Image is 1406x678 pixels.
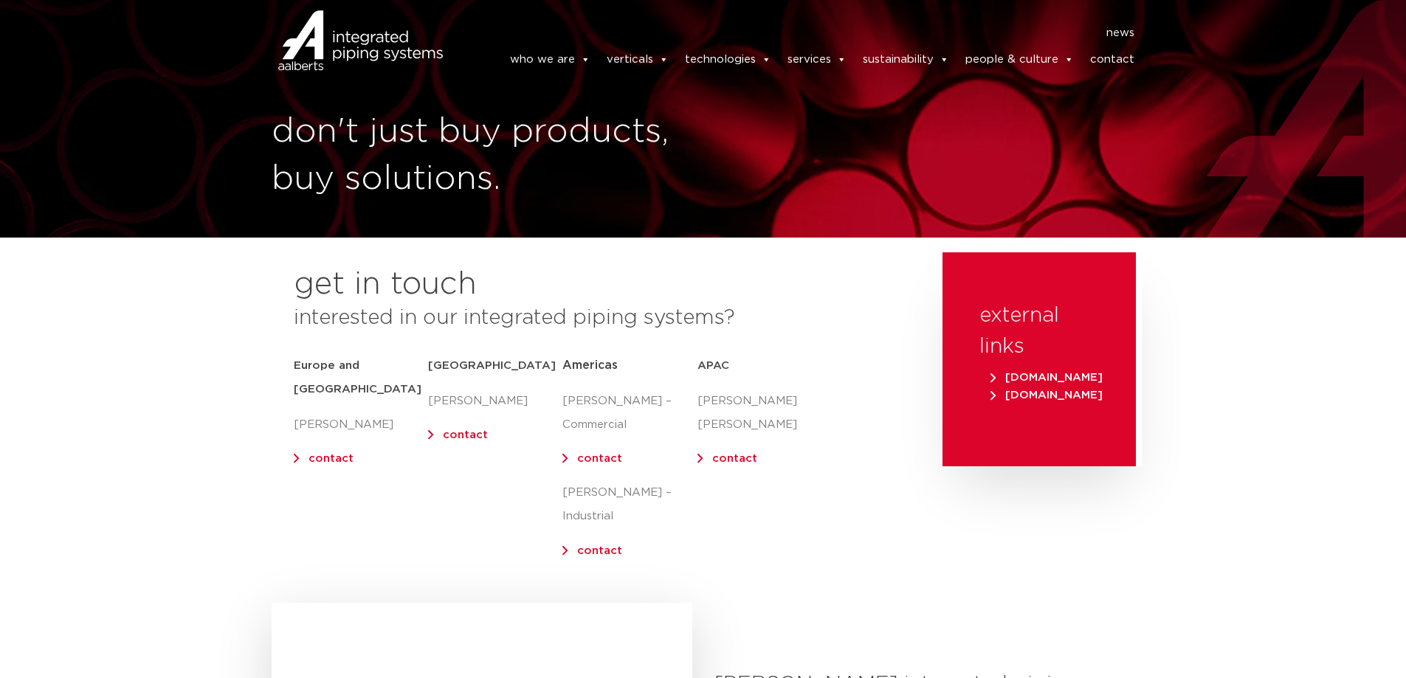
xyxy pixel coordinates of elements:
[562,481,697,528] p: [PERSON_NAME] – Industrial
[272,108,696,203] h1: don't just buy products, buy solutions.
[990,390,1103,401] span: [DOMAIN_NAME]
[697,390,832,437] p: [PERSON_NAME] [PERSON_NAME]
[562,390,697,437] p: [PERSON_NAME] – Commercial
[990,372,1103,383] span: [DOMAIN_NAME]
[510,45,590,75] a: who we are
[562,359,618,371] span: Americas
[987,390,1106,401] a: [DOMAIN_NAME]
[428,390,562,413] p: [PERSON_NAME]
[607,45,669,75] a: verticals
[294,267,477,302] h2: get in touch
[685,45,771,75] a: technologies
[577,453,622,464] a: contact
[987,372,1106,383] a: [DOMAIN_NAME]
[309,453,354,464] a: contact
[294,413,428,437] p: [PERSON_NAME]
[428,354,562,378] h5: [GEOGRAPHIC_DATA]
[863,45,949,75] a: sustainability
[577,545,622,556] a: contact
[979,300,1099,362] h3: external links
[712,453,757,464] a: contact
[443,429,488,440] a: contact
[294,302,906,333] h3: interested in our integrated piping systems?
[1106,21,1134,45] a: news
[294,360,421,395] strong: Europe and [GEOGRAPHIC_DATA]
[697,354,832,378] h5: APAC
[1090,45,1134,75] a: contact
[965,45,1074,75] a: people & culture
[788,45,847,75] a: services
[465,21,1135,45] nav: Menu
